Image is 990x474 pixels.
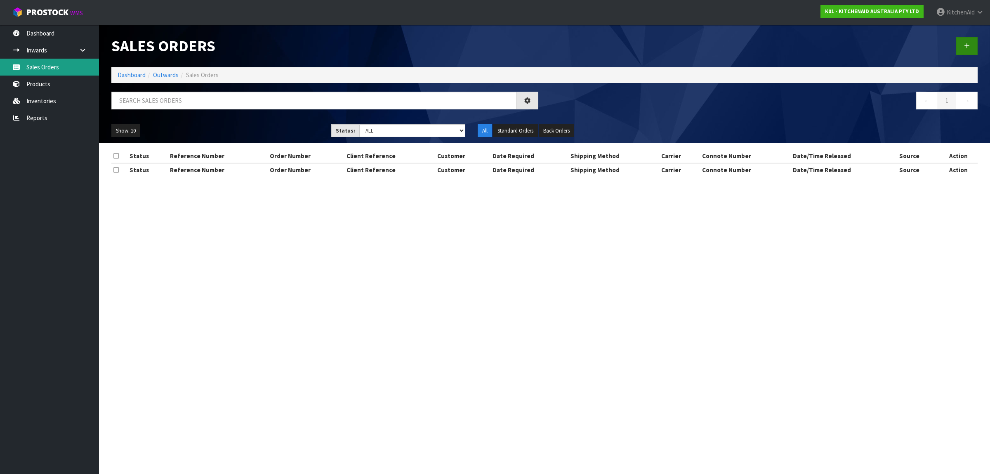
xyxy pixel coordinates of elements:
a: ← [916,92,938,109]
img: cube-alt.png [12,7,23,17]
th: Connote Number [700,163,791,176]
th: Customer [435,163,490,176]
th: Order Number [268,163,344,176]
input: Search sales orders [111,92,517,109]
th: Source [897,163,939,176]
th: Connote Number [700,149,791,163]
th: Carrier [659,149,700,163]
nav: Page navigation [551,92,978,112]
th: Customer [435,149,490,163]
h1: Sales Orders [111,37,538,55]
th: Carrier [659,163,700,176]
th: Status [127,163,167,176]
span: KitchenAid [947,8,975,16]
th: Date Required [490,149,569,163]
a: 1 [938,92,956,109]
th: Date/Time Released [791,149,897,163]
th: Order Number [268,149,344,163]
button: All [478,124,492,137]
a: Outwards [153,71,179,79]
th: Source [897,149,939,163]
small: WMS [70,9,83,17]
th: Action [939,163,978,176]
button: Show: 10 [111,124,140,137]
th: Date/Time Released [791,163,897,176]
span: Sales Orders [186,71,219,79]
th: Client Reference [344,163,435,176]
th: Action [939,149,978,163]
strong: K01 - KITCHENAID AUSTRALIA PTY LTD [825,8,919,15]
th: Status [127,149,167,163]
th: Shipping Method [568,149,659,163]
a: Dashboard [118,71,146,79]
th: Shipping Method [568,163,659,176]
button: Back Orders [539,124,574,137]
th: Client Reference [344,149,435,163]
th: Date Required [490,163,569,176]
button: Standard Orders [493,124,538,137]
th: Reference Number [168,149,268,163]
strong: Status: [336,127,355,134]
th: Reference Number [168,163,268,176]
span: ProStock [26,7,68,18]
a: → [956,92,978,109]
